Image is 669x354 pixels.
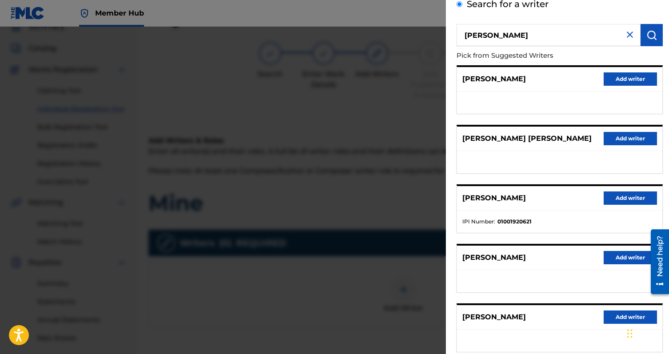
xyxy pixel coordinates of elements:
div: Drag [627,320,633,347]
p: [PERSON_NAME] [462,74,526,84]
button: Add writer [604,310,657,324]
span: IPI Number : [462,218,495,226]
button: Add writer [604,72,657,86]
img: Search Works [646,30,657,40]
input: Search writer's name or IPI Number [457,24,641,46]
strong: 01001920621 [497,218,532,226]
iframe: Resource Center [644,226,669,297]
img: Top Rightsholder [79,8,90,19]
button: Add writer [604,251,657,264]
iframe: Chat Widget [625,311,669,354]
p: [PERSON_NAME] [462,252,526,263]
p: Pick from Suggested Writers [457,46,612,65]
img: close [625,29,635,40]
button: Add writer [604,132,657,145]
p: [PERSON_NAME] [462,193,526,203]
img: MLC Logo [11,7,45,20]
p: [PERSON_NAME] [PERSON_NAME] [462,133,592,144]
button: Add writer [604,191,657,205]
p: [PERSON_NAME] [462,312,526,322]
span: Member Hub [95,8,144,18]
